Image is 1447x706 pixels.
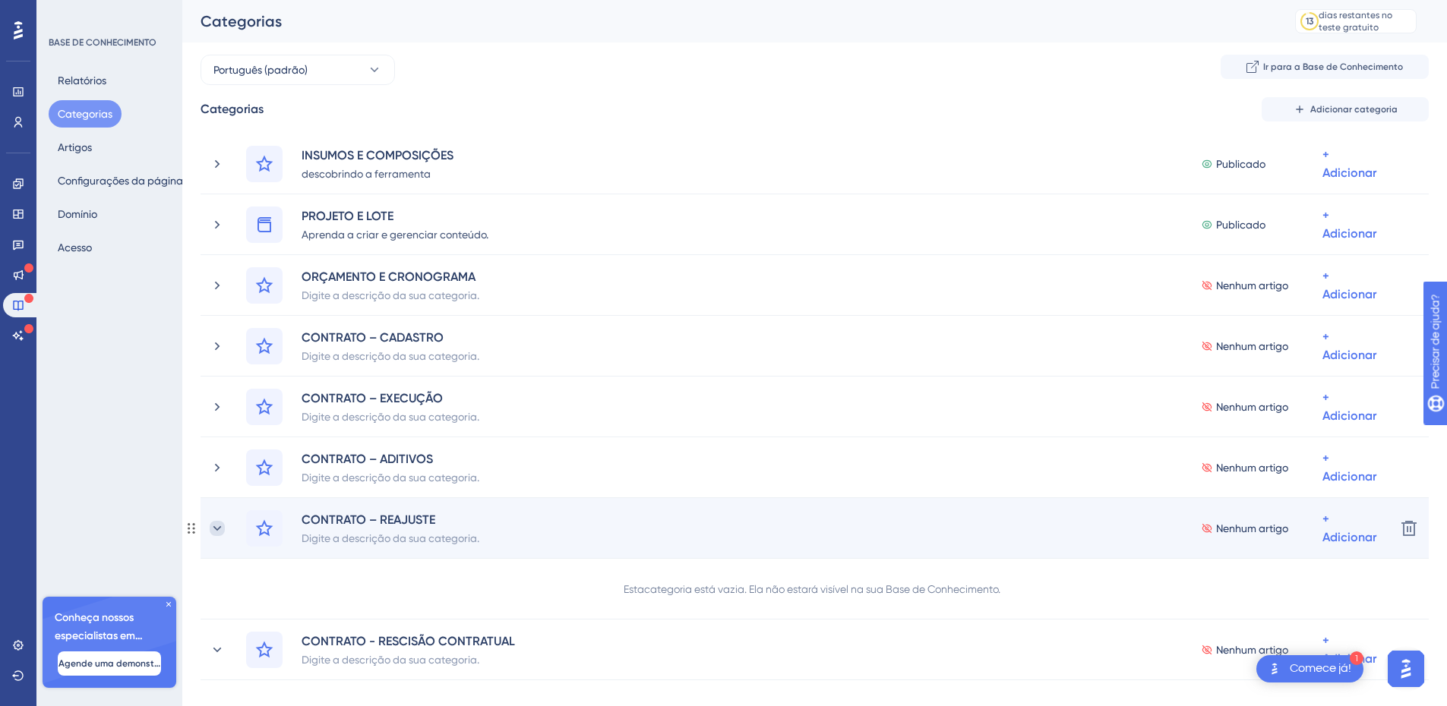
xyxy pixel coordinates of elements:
[58,651,161,676] button: Agende uma demonstração
[58,175,183,187] font: Configurações da página
[1216,462,1288,474] font: Nenhum artigo
[1263,61,1403,72] font: Ir para a Base de Conhecimento
[1216,522,1288,534] font: Nenhum artigo
[1322,390,1376,423] font: + Adicionar
[201,55,395,85] button: Português (padrão)
[49,37,156,48] font: BASE DE CONHECIMENTO
[58,74,106,87] font: Relatórios
[1322,147,1376,180] font: + Adicionar
[302,330,444,345] font: CONTRATO – CADASTRO
[302,452,433,466] font: CONTRATO – ADITIVOS
[49,67,115,94] button: Relatórios
[302,168,431,180] font: descobrindo a ferramenta
[694,583,1000,595] font: está vazia. Ela não estará visível na sua Base de Conhecimento.
[1322,269,1376,301] font: + Adicionar
[1216,401,1288,413] font: Nenhum artigo
[302,471,479,484] font: Digite a descrição da sua categoria.
[1322,208,1376,241] font: + Adicionar
[302,148,453,162] font: INSUMOS E COMPOSIÇÕES
[302,209,393,223] font: PROJETO E LOTE
[1306,16,1313,27] font: 13
[302,411,479,423] font: Digite a descrição da sua categoria.
[302,391,443,405] font: CONTRATO – EXECUÇÃO
[1262,97,1429,121] button: Adicionar categoria
[302,289,479,301] font: Digite a descrição da sua categoria.
[1322,512,1376,544] font: + Adicionar
[1256,655,1363,682] div: Abra a lista de verificação Comece!, módulos restantes: 1
[36,7,131,18] font: Precisar de ajuda?
[58,141,92,153] font: Artigos
[1322,633,1376,666] font: + Adicionar
[1216,219,1265,231] font: Publicado
[1322,451,1376,484] font: + Adicionar
[302,350,479,362] font: Digite a descrição da sua categoria.
[201,12,282,30] font: Categorias
[624,583,644,595] font: Esta
[49,134,101,161] button: Artigos
[302,634,515,648] font: CONTRATO - RESCISÃO CONTRATUAL
[201,102,264,116] font: Categorias
[1216,279,1288,292] font: Nenhum artigo
[1319,10,1392,33] font: dias restantes no teste gratuito
[49,234,101,261] button: Acesso
[1216,644,1288,656] font: Nenhum artigo
[302,654,479,666] font: Digite a descrição da sua categoria.
[1216,158,1265,170] font: Publicado
[1310,104,1398,115] font: Adicionar categoria
[1221,55,1429,79] button: Ir para a Base de Conhecimento
[1354,654,1359,663] font: 1
[49,100,122,128] button: Categorias
[302,269,475,284] font: ORÇAMENTO E CRONOGRAMA
[1383,646,1429,692] iframe: Iniciador do Assistente de IA do UserGuiding
[302,532,479,544] font: Digite a descrição da sua categoria.
[1290,662,1351,674] font: Comece já!
[1216,340,1288,352] font: Nenhum artigo
[1322,329,1376,362] font: + Adicionar
[213,64,308,76] font: Português (padrão)
[49,167,192,194] button: Configurações da página
[55,611,143,660] font: Conheça nossos especialistas em integração 🎧
[1265,660,1284,678] img: imagem-do-lançador-texto-alternativo
[644,583,692,595] font: categoria
[58,108,112,120] font: Categorias
[58,658,180,669] font: Agende uma demonstração
[302,229,488,241] font: Aprenda a criar e gerenciar conteúdo.
[58,241,92,254] font: Acesso
[49,200,106,228] button: Domínio
[302,512,435,527] font: CONTRATO – REAJUSTE
[58,208,97,220] font: Domínio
